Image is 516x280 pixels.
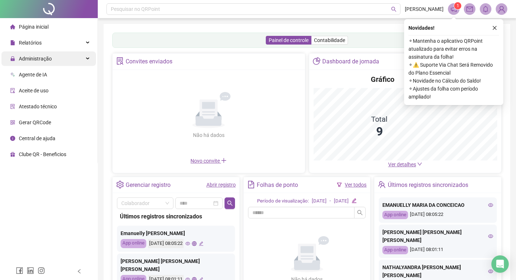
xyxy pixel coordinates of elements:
span: linkedin [27,267,34,274]
span: Clube QR - Beneficios [19,151,66,157]
div: App online [382,211,408,219]
span: Página inicial [19,24,49,30]
span: Aceite de uso [19,88,49,93]
div: Convites enviados [126,55,172,68]
span: team [378,181,386,188]
span: notification [450,6,457,12]
span: audit [10,88,15,93]
div: Dashboard de jornada [322,55,379,68]
span: lock [10,56,15,61]
span: mail [466,6,473,12]
span: down [417,162,422,167]
span: search [227,200,233,206]
span: edit [352,198,356,203]
span: Novo convite [190,158,227,164]
span: ⚬ Ajustes da folha com período ampliado! [408,85,499,101]
div: [DATE] [312,197,327,205]
span: global [192,241,197,246]
div: Emanuelly [PERSON_NAME] [121,229,231,237]
span: eye [488,269,493,274]
span: instagram [38,267,45,274]
span: eye [488,234,493,239]
div: [PERSON_NAME] [PERSON_NAME] [PERSON_NAME] [121,257,231,273]
span: Relatórios [19,40,42,46]
span: filter [337,182,342,187]
span: 1 [457,3,459,8]
span: search [391,7,397,12]
div: App online [121,239,146,248]
div: [DATE] 08:01:11 [382,246,493,254]
span: eye [488,202,493,208]
span: ⚬ Novidade no Cálculo do Saldo! [408,77,499,85]
span: file [10,40,15,45]
span: file-text [247,181,255,188]
span: home [10,24,15,29]
span: search [357,210,363,216]
div: Open Intercom Messenger [491,255,509,273]
span: facebook [16,267,23,274]
span: ⚬ Mantenha o aplicativo QRPoint atualizado para evitar erros na assinatura da folha! [408,37,499,61]
sup: 1 [454,2,461,9]
img: 89225 [496,4,507,14]
span: solution [116,57,124,65]
span: gift [10,152,15,157]
h4: Gráfico [371,74,394,84]
div: - [330,197,331,205]
div: Período de visualização: [257,197,309,205]
span: edit [199,241,204,246]
span: ⚬ ⚠️ Suporte Via Chat Será Removido do Plano Essencial [408,61,499,77]
span: Atestado técnico [19,104,57,109]
span: Central de ajuda [19,135,55,141]
span: close [492,25,497,30]
span: qrcode [10,120,15,125]
a: Abrir registro [206,182,236,188]
span: left [77,269,82,274]
span: Contabilidade [314,37,345,43]
div: Folhas de ponto [257,179,298,191]
span: [PERSON_NAME] [405,5,444,13]
div: Últimos registros sincronizados [120,212,232,221]
span: Novidades ! [408,24,435,32]
span: solution [10,104,15,109]
div: Não há dados [175,131,242,139]
div: [PERSON_NAME] [PERSON_NAME] [PERSON_NAME] [382,228,493,244]
span: Agente de IA [19,72,47,78]
span: Painel de controle [269,37,309,43]
div: [DATE] [334,197,349,205]
div: Gerenciar registro [126,179,171,191]
span: plus [221,158,227,163]
span: pie-chart [313,57,320,65]
a: Ver detalhes down [388,162,422,167]
div: Últimos registros sincronizados [388,179,468,191]
span: Gerar QRCode [19,120,51,125]
a: Ver todos [345,182,366,188]
div: [DATE] 08:05:22 [382,211,493,219]
div: App online [382,246,408,254]
span: eye [185,241,190,246]
span: Ver detalhes [388,162,416,167]
span: bell [482,6,489,12]
span: Administração [19,56,52,62]
div: NATHALYANDRA [PERSON_NAME] [PERSON_NAME] [382,263,493,279]
div: [DATE] 08:05:22 [148,239,184,248]
span: info-circle [10,136,15,141]
span: setting [116,181,124,188]
div: EMANUELLY MARIA DA CONCEICAO [382,201,493,209]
